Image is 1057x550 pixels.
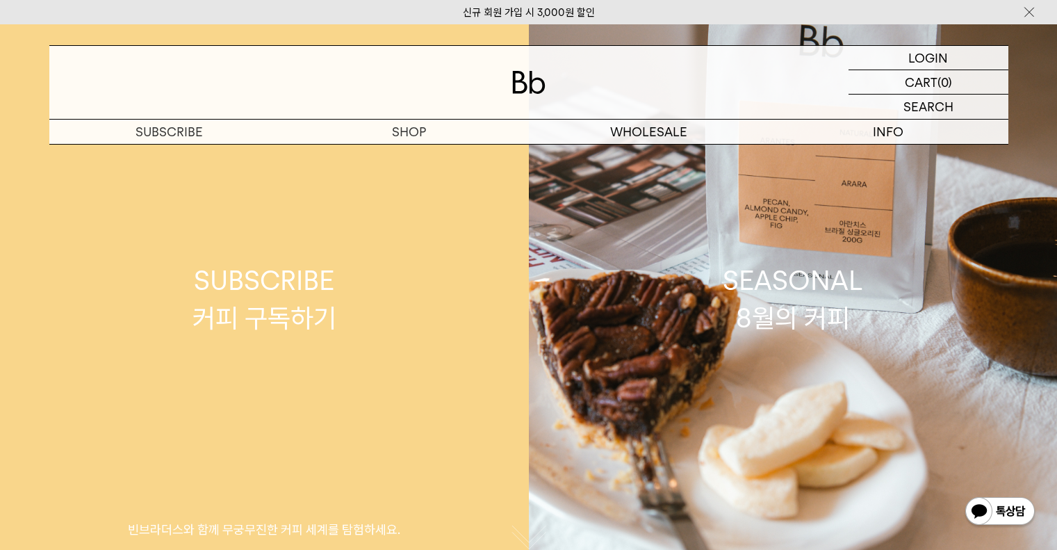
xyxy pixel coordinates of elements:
[463,6,595,19] a: 신규 회원 가입 시 3,000원 할인
[849,70,1008,95] a: CART (0)
[905,70,937,94] p: CART
[723,262,863,336] div: SEASONAL 8월의 커피
[964,496,1036,529] img: 카카오톡 채널 1:1 채팅 버튼
[903,95,953,119] p: SEARCH
[512,71,546,94] img: 로고
[529,120,769,144] p: WHOLESALE
[937,70,952,94] p: (0)
[49,120,289,144] a: SUBSCRIBE
[192,262,336,336] div: SUBSCRIBE 커피 구독하기
[769,120,1008,144] p: INFO
[849,46,1008,70] a: LOGIN
[908,46,948,70] p: LOGIN
[289,120,529,144] a: SHOP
